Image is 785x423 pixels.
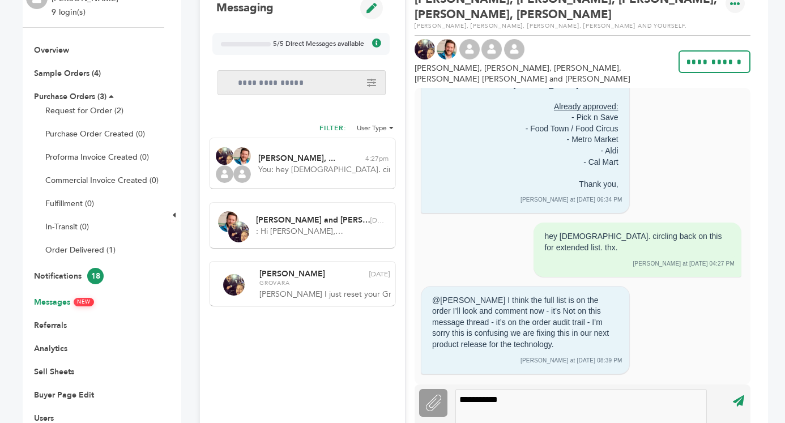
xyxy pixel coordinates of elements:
[34,343,67,354] a: Analytics
[34,68,101,79] a: Sample Orders (4)
[45,198,94,209] a: Fulfillment (0)
[45,105,123,116] a: Request for Order (2)
[34,91,106,102] a: Purchase Orders (3)
[540,227,735,257] div: hey [DEMOGRAPHIC_DATA]. circling back on this for extended list. thx.
[567,134,618,146] div: - Metro Market
[217,70,386,95] input: Search messages
[370,217,386,224] span: [DATE]
[583,157,618,168] div: - Cal Mart
[259,270,325,278] span: [PERSON_NAME]
[45,245,116,255] a: Order Delivered (1)
[600,146,618,157] div: - Aldi
[365,155,389,162] span: 4:27pm
[521,357,622,365] div: [PERSON_NAME] at [DATE] 08:39 PM
[521,196,622,204] div: [PERSON_NAME] at [DATE] 06:34 PM
[428,291,622,354] div: @[PERSON_NAME] I think the full list is on the order I’ll look and comment now - it’s Not on this...
[428,53,622,194] div: Hi [PERSON_NAME],
[256,216,370,224] span: [PERSON_NAME] and [PERSON_NAME]
[216,165,233,183] img: profile.png
[34,297,94,307] a: MessagesNEW
[45,129,145,139] a: Purchase Order Created (0)
[459,39,480,59] img: profile.png
[73,297,94,306] span: NEW
[419,389,447,417] label: Attachment File
[415,22,750,30] div: [PERSON_NAME], [PERSON_NAME], [PERSON_NAME], [PERSON_NAME] and yourself.
[357,123,394,133] li: User Type
[258,155,335,163] span: [PERSON_NAME], ...
[540,260,735,268] div: [PERSON_NAME] at [DATE] 04:27 PM
[34,45,69,55] a: Overview
[45,152,149,163] a: Proforma Invoice Created (0)
[526,123,618,135] div: - Food Town / Food Circus
[481,39,502,59] img: profile.png
[579,179,618,190] div: Thank you,
[571,112,618,123] div: - Pick n Save
[233,165,251,183] img: profile.png
[504,39,524,59] img: profile.png
[87,268,104,284] span: 18
[45,175,159,186] a: Commercial Invoice Created (0)
[554,101,618,113] u: Already approved:
[273,39,364,49] span: 5/5 Direct Messages available
[216,1,274,15] h1: Messaging
[34,271,104,281] a: Notifications18
[369,271,390,277] span: [DATE]
[259,289,391,300] span: [PERSON_NAME] I just reset your Grovara password - please login to complete your deal with [PERSO...
[256,226,387,237] span: : Hi [PERSON_NAME],
[34,366,74,377] a: Sell Sheets
[34,390,94,400] a: Buyer Page Edit
[45,221,89,232] a: In-Transit (0)
[415,63,630,84] span: [PERSON_NAME], [PERSON_NAME], [PERSON_NAME], [PERSON_NAME] [PERSON_NAME] and [PERSON_NAME]
[259,279,390,287] span: Grovara
[34,320,67,331] a: Referrals
[319,123,347,136] h2: FILTER:
[258,164,390,176] span: You: hey [DEMOGRAPHIC_DATA]. circling back on this for extended list. thx.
